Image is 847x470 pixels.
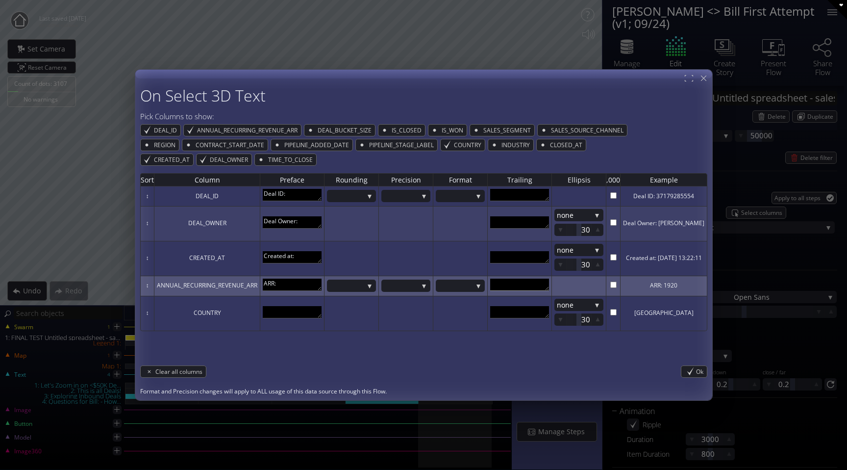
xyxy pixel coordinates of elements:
[140,173,154,186] th: Sort
[153,125,180,136] span: DEAL_ID
[140,87,707,104] h2: On Select 3D Text
[153,154,193,165] span: CREATED_AT
[557,298,591,311] span: none
[550,125,627,136] span: SALES_SOURCE_CHANNEL
[696,366,707,377] span: Ok
[140,111,707,122] div: Pick Columns to show:
[557,209,591,221] span: none
[391,125,425,136] span: IS_CLOSED
[551,173,606,186] th: Ellipsis
[620,173,707,186] th: Example
[155,366,206,377] span: Clear all columns
[557,244,591,256] span: none
[620,241,707,276] td: Created at: [DATE] 13:22:11
[324,173,378,186] th: Rounding
[620,296,707,331] td: [GEOGRAPHIC_DATA]
[368,139,437,151] span: PIPELINE_STAGE_LABEL
[153,139,179,151] span: REGION
[260,173,324,186] th: Preface
[154,207,260,241] td: DEAL_OWNER
[487,173,551,186] th: Trailing
[154,186,260,207] td: DEAL_ID
[140,276,154,296] td: ↕
[267,154,316,165] span: TIME_TO_CLOSE
[620,186,707,207] td: Deal ID: 37179285554
[620,276,707,296] td: ARR: 1920
[441,125,467,136] span: IS_WON
[196,125,301,136] span: ANNUAL_RECURRING_REVENUE_ARR
[140,207,154,241] td: ↕
[482,125,534,136] span: SALES_SEGMENT
[378,173,433,186] th: Precision
[140,186,154,207] td: ↕
[140,387,707,395] div: Format and Precision changes will apply to ALL usage of this data source through this Flow.
[606,173,620,186] th: ,000
[154,241,260,276] td: CREATED_AT
[154,296,260,331] td: COUNTRY
[209,154,251,165] span: DEAL_OWNER
[549,139,586,151] span: CLOSED_AT
[433,173,487,186] th: Format
[500,139,533,151] span: INDUSTRY
[453,139,485,151] span: COUNTRY
[195,139,268,151] span: CONTRACT_START_DATE
[154,173,260,186] th: Column
[317,125,375,136] span: DEAL_BUCKET_SIZE
[154,276,260,296] td: ANNUAL_RECURRING_REVENUE_ARR
[283,139,352,151] span: PIPELINE_ADDED_DATE
[140,296,154,331] td: ↕
[620,207,707,241] td: Deal Owner: [PERSON_NAME]
[140,241,154,276] td: ↕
